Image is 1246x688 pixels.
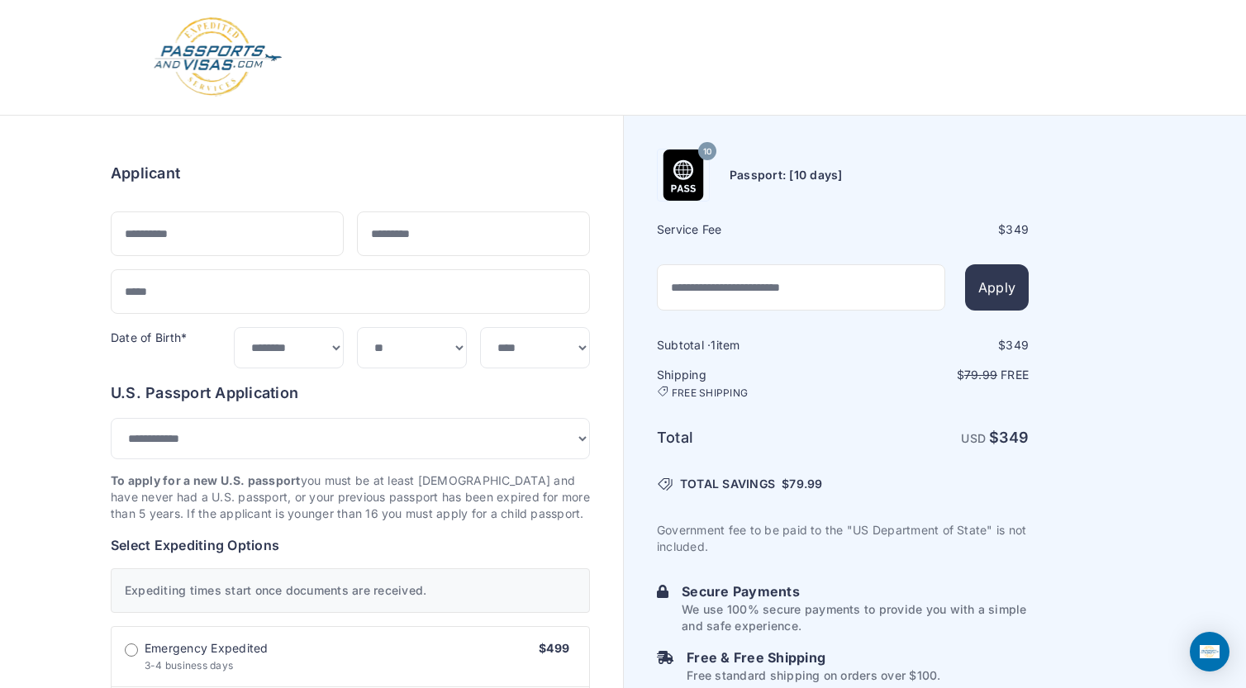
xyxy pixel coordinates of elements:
[657,426,841,449] h6: Total
[111,535,590,555] h6: Select Expediting Options
[789,477,822,491] span: 79.99
[844,221,1029,238] div: $
[687,667,940,684] p: Free standard shipping on orders over $100.
[703,141,711,163] span: 10
[145,659,233,671] span: 3-4 business days
[965,264,1029,311] button: Apply
[111,473,301,487] strong: To apply for a new U.S. passport
[657,337,841,353] h6: Subtotal · item
[711,338,716,352] span: 1
[658,149,709,201] img: Product Name
[782,476,822,492] span: $
[145,640,269,657] span: Emergency Expedited
[1006,338,1029,352] span: 349
[682,581,1029,601] h6: Secure Payments
[152,17,283,98] img: Logo
[1190,632,1229,671] div: Open Intercom Messenger
[844,337,1029,353] div: $
[111,382,590,405] h6: U.S. Passport Application
[961,431,986,445] span: USD
[682,601,1029,634] p: We use 100% secure payments to provide you with a simple and safe experience.
[687,648,940,667] h6: Free & Free Shipping
[1006,222,1029,236] span: 349
[111,330,187,344] label: Date of Birth*
[680,476,775,492] span: TOTAL SAVINGS
[730,167,843,183] h6: Passport: [10 days]
[657,367,841,400] h6: Shipping
[964,368,997,382] span: 79.99
[999,429,1029,446] span: 349
[657,522,1029,555] p: Government fee to be paid to the "US Department of State" is not included.
[844,367,1029,383] p: $
[111,568,590,613] div: Expediting times start once documents are received.
[989,429,1029,446] strong: $
[111,162,180,185] h6: Applicant
[672,387,748,400] span: FREE SHIPPING
[539,641,569,655] span: $499
[111,472,590,522] p: you must be at least [DEMOGRAPHIC_DATA] and have never had a U.S. passport, or your previous pass...
[657,221,841,238] h6: Service Fee
[1001,368,1029,382] span: Free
